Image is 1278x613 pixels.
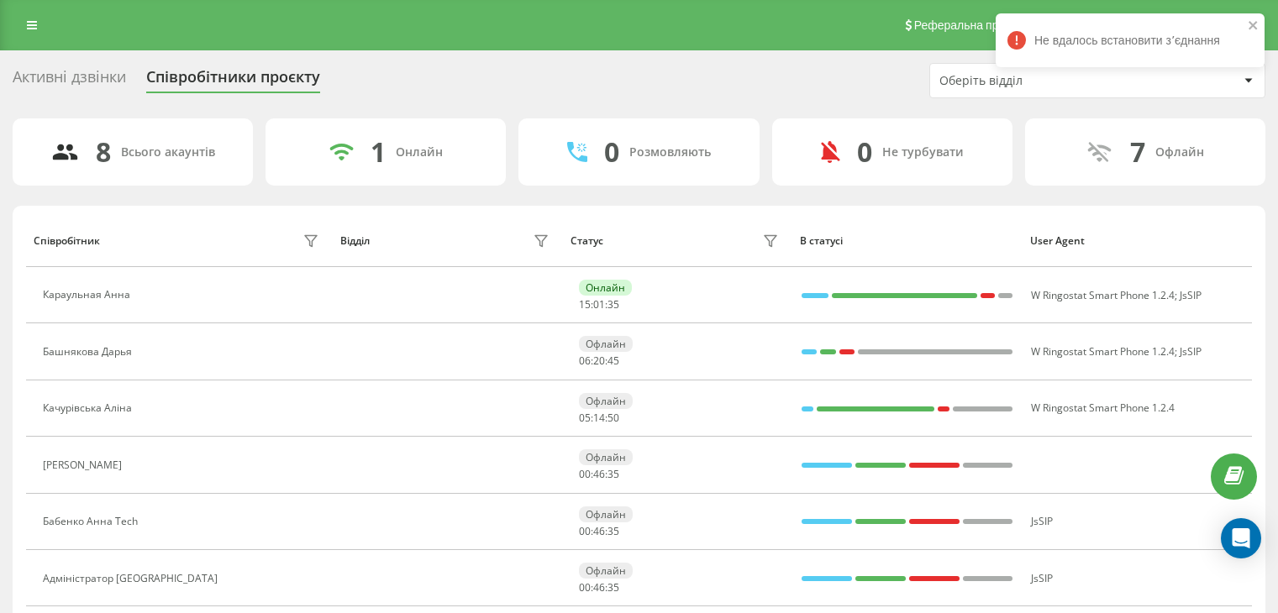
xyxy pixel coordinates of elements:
[43,289,134,301] div: Караульная Анна
[43,516,142,527] div: Бабенко Анна Tech
[1031,344,1175,359] span: W Ringostat Smart Phone 1.2.4
[146,68,320,94] div: Співробітники проєкту
[579,582,619,594] div: : :
[579,469,619,480] div: : :
[593,297,605,312] span: 01
[96,136,111,168] div: 8
[607,297,619,312] span: 35
[1221,518,1261,558] div: Open Intercom Messenger
[593,580,605,595] span: 46
[1180,288,1202,302] span: JsSIP
[857,136,872,168] div: 0
[607,354,619,368] span: 45
[13,68,126,94] div: Активні дзвінки
[607,411,619,425] span: 50
[579,506,633,522] div: Офлайн
[43,346,136,358] div: Башнякова Дарья
[800,235,1014,247] div: В статусі
[914,18,1038,32] span: Реферальна програма
[579,411,591,425] span: 05
[340,235,370,247] div: Відділ
[43,402,136,414] div: Качурівська Аліна
[629,145,711,160] div: Розмовляють
[579,563,633,579] div: Офлайн
[593,467,605,481] span: 46
[939,74,1140,88] div: Оберіть відділ
[579,336,633,352] div: Офлайн
[593,411,605,425] span: 14
[996,13,1265,67] div: Не вдалось встановити зʼєднання
[579,355,619,367] div: : :
[579,393,633,409] div: Офлайн
[371,136,386,168] div: 1
[579,524,591,538] span: 00
[607,524,619,538] span: 35
[43,459,126,471] div: [PERSON_NAME]
[1248,18,1260,34] button: close
[604,136,619,168] div: 0
[593,354,605,368] span: 20
[121,145,215,160] div: Всього акаунтів
[1180,344,1202,359] span: JsSIP
[1031,288,1175,302] span: W Ringostat Smart Phone 1.2.4
[607,580,619,595] span: 35
[607,467,619,481] span: 35
[1031,514,1053,528] span: JsSIP
[579,580,591,595] span: 00
[571,235,603,247] div: Статус
[34,235,100,247] div: Співробітник
[1031,401,1175,415] span: W Ringostat Smart Phone 1.2.4
[579,299,619,311] div: : :
[593,524,605,538] span: 46
[579,526,619,537] div: : :
[579,412,619,424] div: : :
[1155,145,1204,160] div: Офлайн
[43,573,222,584] div: Адміністратор [GEOGRAPHIC_DATA]
[882,145,964,160] div: Не турбувати
[579,449,633,465] div: Офлайн
[579,280,632,296] div: Онлайн
[1031,571,1053,585] span: JsSIP
[579,467,591,481] span: 00
[1030,235,1244,247] div: User Agent
[396,145,443,160] div: Онлайн
[579,297,591,312] span: 15
[579,354,591,368] span: 06
[1130,136,1145,168] div: 7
